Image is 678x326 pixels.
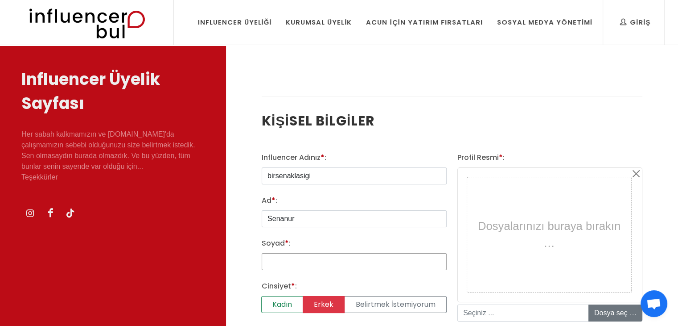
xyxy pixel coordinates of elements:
[262,152,326,163] label: Influencer Adınız :
[262,111,642,131] h2: Kişisel Bilgiler
[457,152,505,163] label: Profil Resmi :
[469,180,629,290] div: Dosyalarınızı buraya bırakın …
[457,305,589,322] input: Seçiniz ...
[366,17,482,27] div: Acun İçin Yatırım Fırsatları
[21,129,205,183] p: Her sabah kalkmamızın ve [DOMAIN_NAME]'da çalışmamızın sebebi olduğunuzu size belirtmek istedik. ...
[641,290,667,317] div: Açık sohbet
[286,17,352,27] div: Kurumsal Üyelik
[262,238,291,249] label: Soyad :
[262,281,297,292] label: Cinsiyet :
[497,17,592,27] div: Sosyal Medya Yönetimi
[261,296,303,313] label: Kadın
[21,67,205,116] h1: Influencer Üyelik Sayfası
[198,17,272,27] div: Influencer Üyeliği
[631,168,641,179] button: Close
[620,17,650,27] div: Giriş
[303,296,345,313] label: Erkek
[262,195,277,206] label: Ad :
[344,296,447,313] label: Belirtmek İstemiyorum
